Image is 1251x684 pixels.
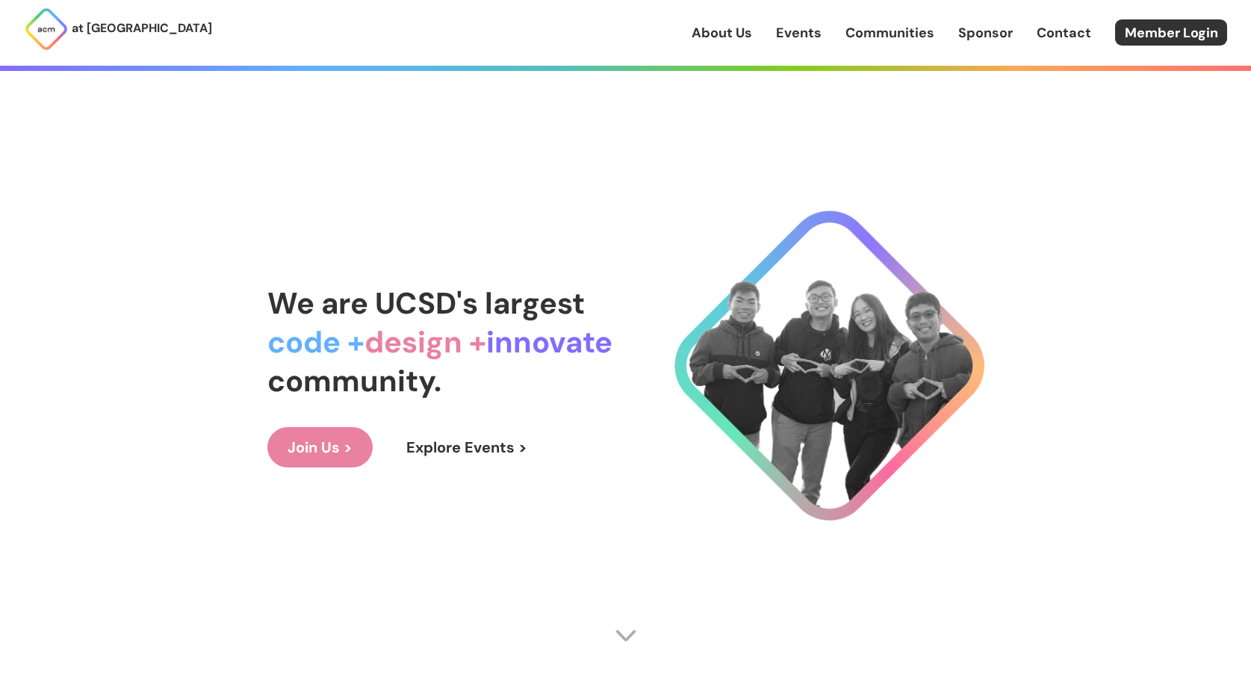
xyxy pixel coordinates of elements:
span: code + [267,323,364,361]
a: at [GEOGRAPHIC_DATA] [24,7,212,52]
span: innovate [486,323,612,361]
img: Scroll Arrow [615,624,637,647]
img: Cool Logo [674,211,984,520]
a: About Us [692,23,752,43]
span: We are UCSD's largest [267,284,585,323]
p: at [GEOGRAPHIC_DATA] [72,19,212,38]
span: design + [364,323,486,361]
a: Sponsor [958,23,1013,43]
img: ACM Logo [24,7,69,52]
a: Contact [1037,23,1091,43]
a: Events [776,23,822,43]
a: Explore Events > [386,427,547,467]
a: Join Us > [267,427,373,467]
span: community. [267,361,441,400]
a: Member Login [1115,19,1227,46]
a: Communities [845,23,934,43]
